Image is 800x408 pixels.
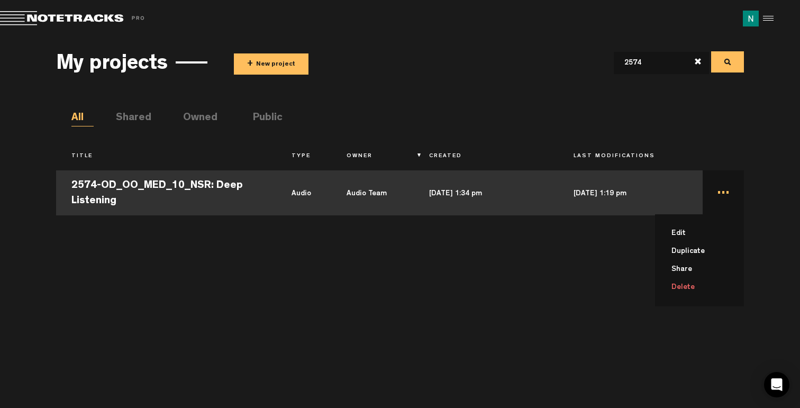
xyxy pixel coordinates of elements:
li: Public [253,111,275,126]
th: Title [56,148,276,166]
li: All [71,111,94,126]
td: [DATE] 1:19 pm [558,168,703,215]
li: Delete [668,278,744,296]
th: Type [276,148,331,166]
td: audio [276,168,331,215]
li: Share [668,260,744,278]
li: Owned [183,111,205,126]
span: + [247,58,253,70]
td: [DATE] 1:34 pm [414,168,558,215]
th: Created [414,148,558,166]
li: Edit [668,224,744,242]
li: Duplicate [668,242,744,260]
td: 2574-OD_OO_MED_10_NSR: Deep Listening [56,168,276,215]
td: ... Edit Duplicate Share Delete [703,168,744,215]
h3: My projects [56,53,168,77]
th: Last Modifications [558,148,703,166]
img: ACg8ocLu3IjZ0q4g3Sv-67rBggf13R-7caSq40_txJsJBEcwv2RmFg=s96-c [743,11,759,26]
li: Shared [116,111,138,126]
th: Owner [331,148,414,166]
button: +New project [234,53,308,75]
td: Audio Team [331,168,414,215]
input: filter projects [614,52,692,74]
div: Open Intercom Messenger [764,372,789,397]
